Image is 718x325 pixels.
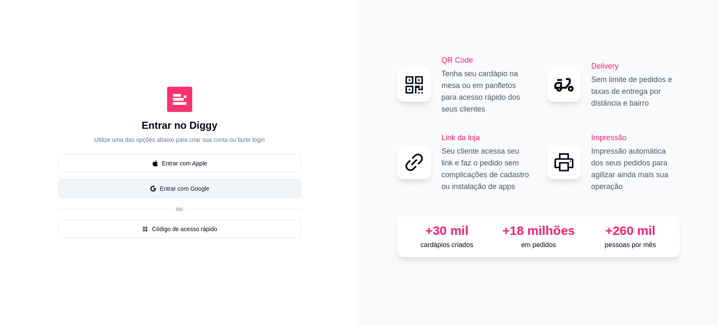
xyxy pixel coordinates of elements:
span: google [150,185,156,192]
h2: Link da loja [441,132,530,144]
button: googleEntrar com Google [58,179,301,198]
button: numberCódigo de acesso rápido [58,220,301,238]
h1: Entrar no Diggy [142,119,217,132]
div: +260 mil [588,223,673,238]
h2: Impressão [591,132,680,144]
span: ou [173,205,186,212]
button: appleEntrar com Apple [58,154,301,173]
div: +18 milhões [496,223,581,238]
p: Sem limite de pedidos e taxas de entrega por distância e bairro [591,74,680,109]
p: cardápios criados [404,240,489,250]
p: Impressão automática dos seus pedidos para agilizar ainda mais sua operação [591,145,680,192]
p: pessoas por mês [588,240,673,250]
h2: QR Code [441,54,530,66]
p: Utilize uma das opções abaixo para criar sua conta ou fazer login [94,136,265,144]
span: number [142,226,148,232]
div: +30 mil [404,223,489,238]
p: Tenha seu cardápio na mesa ou em panfletos para acesso rápido dos seus clientes [441,68,530,115]
h2: Delivery [591,60,680,72]
p: Seu cliente acessa seu link e faz o pedido sem complicações de cadastro ou instalação de apps [441,145,530,192]
img: Diggy [167,87,192,112]
p: em pedidos [496,240,581,250]
span: apple [152,160,159,167]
